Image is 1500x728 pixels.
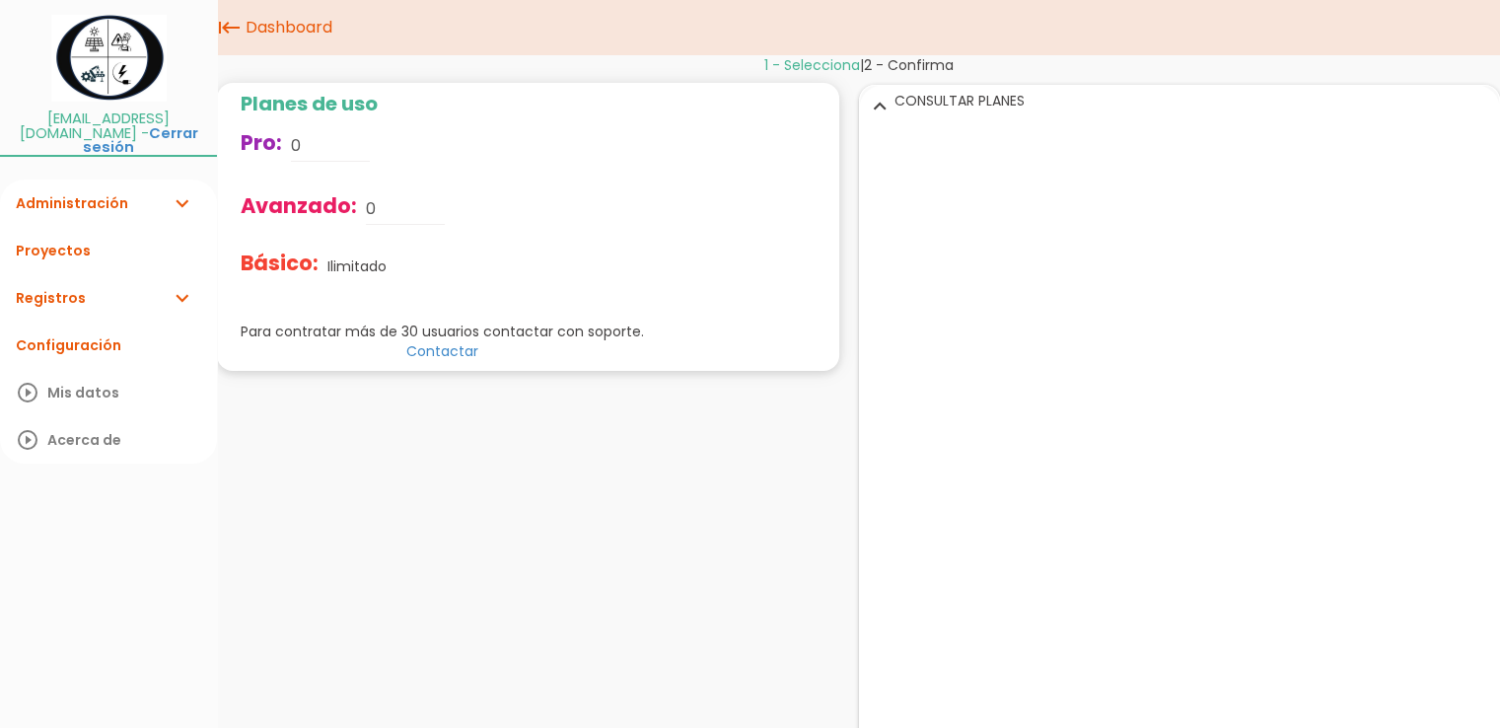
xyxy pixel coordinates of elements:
[327,256,387,276] p: Ilimitado
[241,191,357,220] span: Avanzado:
[241,93,644,114] h2: Planes de uso
[406,341,478,361] a: Contactar
[864,93,895,118] i: expand_more
[864,55,954,75] span: 2 - Confirma
[51,15,167,102] img: itcons-logo
[241,249,319,277] span: Básico:
[241,322,644,341] p: Para contratar más de 30 usuarios contactar con soporte.
[16,369,39,416] i: play_circle_outline
[83,123,198,158] a: Cerrar sesión
[764,55,860,75] span: 1 - Selecciona
[860,86,1500,116] div: CONSULTAR PLANES
[241,128,282,157] span: Pro:
[170,274,193,322] i: expand_more
[16,416,39,464] i: play_circle_outline
[217,55,1500,75] div: |
[170,180,193,227] i: expand_more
